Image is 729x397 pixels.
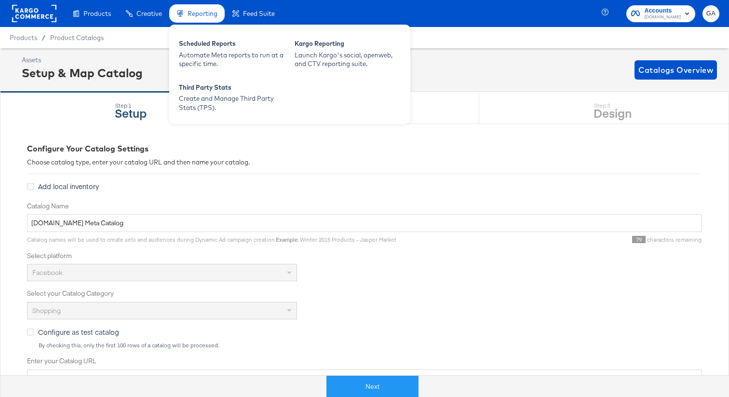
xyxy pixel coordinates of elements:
span: Products [10,34,37,41]
label: Select platform [27,251,702,260]
div: Assets [22,55,143,65]
button: Accounts[DOMAIN_NAME] [626,5,695,22]
span: Creative [136,10,162,17]
span: [DOMAIN_NAME] [645,14,681,21]
span: Add local inventory [38,181,99,191]
span: Catalogs Overview [638,63,713,77]
div: By checking this, only the first 100 rows of a catalog will be processed. [38,342,702,349]
a: Product Catalogs [50,34,104,41]
div: Configure Your Catalog Settings [27,143,702,154]
div: characters remaining [396,236,702,244]
span: Catalog names will be used to create sets and audiences during Dynamic Ad campaign creation. : Wi... [27,236,396,243]
span: Facebook [32,268,62,277]
label: Enter your Catalog URL [27,356,702,366]
span: Configure as test catalog [38,327,119,337]
label: Select your Catalog Category [27,289,702,298]
span: GA [706,8,715,19]
span: / [37,34,50,41]
strong: Example [276,236,297,243]
button: Catalogs Overview [634,60,717,80]
button: GA [702,5,719,22]
label: Catalog Name [27,202,702,211]
span: Feed Suite [243,10,275,17]
span: 79 [632,236,646,243]
span: Products [83,10,111,17]
span: Accounts [645,6,681,16]
div: Setup & Map Catalog [22,65,143,81]
div: Choose catalog type, enter your catalog URL and then name your catalog. [27,158,702,167]
span: Shopping [32,306,61,315]
input: Name your catalog e.g. My Dynamic Product Catalog [27,214,702,232]
strong: Setup [115,105,147,121]
span: Reporting [188,10,217,17]
div: Step: 1 [115,102,147,109]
